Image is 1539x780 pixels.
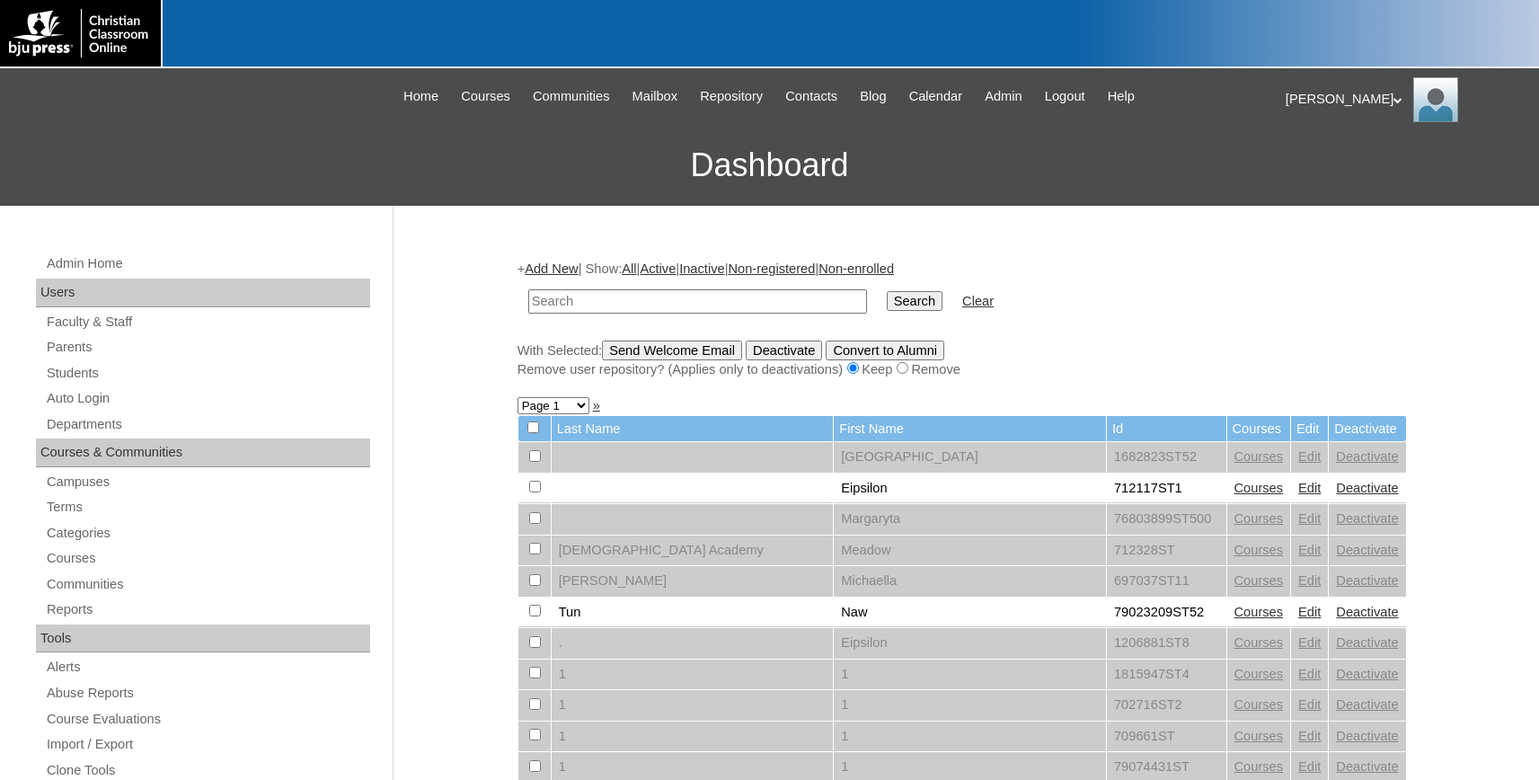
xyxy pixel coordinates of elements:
[45,656,370,678] a: Alerts
[1298,667,1321,681] a: Edit
[834,690,1106,721] td: 1
[1107,598,1226,628] td: 79023209ST52
[1107,416,1226,442] td: Id
[1336,635,1398,650] a: Deactivate
[552,690,834,721] td: 1
[1234,697,1284,712] a: Courses
[602,341,742,360] input: Send Welcome Email
[1298,449,1321,464] a: Edit
[1107,442,1226,473] td: 1682823ST52
[909,86,962,107] span: Calendar
[1298,573,1321,588] a: Edit
[452,86,519,107] a: Courses
[1234,543,1284,557] a: Courses
[1234,729,1284,743] a: Courses
[45,253,370,275] a: Admin Home
[45,336,370,359] a: Parents
[552,722,834,752] td: 1
[533,86,610,107] span: Communities
[1286,77,1521,122] div: [PERSON_NAME]
[552,416,834,442] td: Last Name
[834,536,1106,566] td: Meadow
[1107,504,1226,535] td: 76803899ST500
[728,261,815,276] a: Non-registered
[1336,481,1398,495] a: Deactivate
[976,86,1031,107] a: Admin
[45,362,370,385] a: Students
[517,341,1407,379] div: With Selected:
[1234,605,1284,619] a: Courses
[403,86,438,107] span: Home
[45,733,370,756] a: Import / Export
[834,504,1106,535] td: Margaryta
[45,311,370,333] a: Faculty & Staff
[1329,416,1405,442] td: Deactivate
[1234,759,1284,774] a: Courses
[1298,511,1321,526] a: Edit
[9,125,1530,206] h3: Dashboard
[700,86,763,107] span: Repository
[1336,449,1398,464] a: Deactivate
[900,86,971,107] a: Calendar
[45,598,370,621] a: Reports
[1227,416,1291,442] td: Courses
[45,387,370,410] a: Auto Login
[1107,536,1226,566] td: 712328ST
[517,360,1407,379] div: Remove user repository? (Applies only to deactivations) Keep Remove
[461,86,510,107] span: Courses
[45,522,370,545] a: Categories
[1336,667,1398,681] a: Deactivate
[45,682,370,705] a: Abuse Reports
[1336,759,1398,774] a: Deactivate
[691,86,772,107] a: Repository
[593,398,600,412] a: »
[9,9,152,58] img: logo-white.png
[36,439,370,467] div: Courses & Communities
[834,416,1106,442] td: First Name
[45,708,370,731] a: Course Evaluations
[1234,481,1284,495] a: Courses
[1298,543,1321,557] a: Edit
[1336,729,1398,743] a: Deactivate
[552,598,834,628] td: Tun
[640,261,676,276] a: Active
[785,86,837,107] span: Contacts
[1036,86,1094,107] a: Logout
[887,291,942,311] input: Search
[552,566,834,597] td: [PERSON_NAME]
[45,413,370,436] a: Departments
[632,86,678,107] span: Mailbox
[1336,697,1398,712] a: Deactivate
[1298,697,1321,712] a: Edit
[1413,77,1458,122] img: Karen Lawton
[834,566,1106,597] td: Michaella
[1336,573,1398,588] a: Deactivate
[1045,86,1085,107] span: Logout
[1234,667,1284,681] a: Courses
[1234,573,1284,588] a: Courses
[1336,605,1398,619] a: Deactivate
[1291,416,1328,442] td: Edit
[45,573,370,596] a: Communities
[746,341,822,360] input: Deactivate
[834,660,1106,690] td: 1
[517,260,1407,378] div: + | Show: | | | |
[552,536,834,566] td: [DEMOGRAPHIC_DATA] Academy
[1336,543,1398,557] a: Deactivate
[552,628,834,659] td: .
[1298,759,1321,774] a: Edit
[1298,481,1321,495] a: Edit
[851,86,895,107] a: Blog
[1107,690,1226,721] td: 702716ST2
[1234,511,1284,526] a: Courses
[45,547,370,570] a: Courses
[834,442,1106,473] td: [GEOGRAPHIC_DATA]
[45,471,370,493] a: Campuses
[1107,628,1226,659] td: 1206881ST8
[962,294,994,308] a: Clear
[1298,605,1321,619] a: Edit
[1107,474,1226,504] td: 712117ST1
[1107,566,1226,597] td: 697037ST11
[1099,86,1144,107] a: Help
[776,86,846,107] a: Contacts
